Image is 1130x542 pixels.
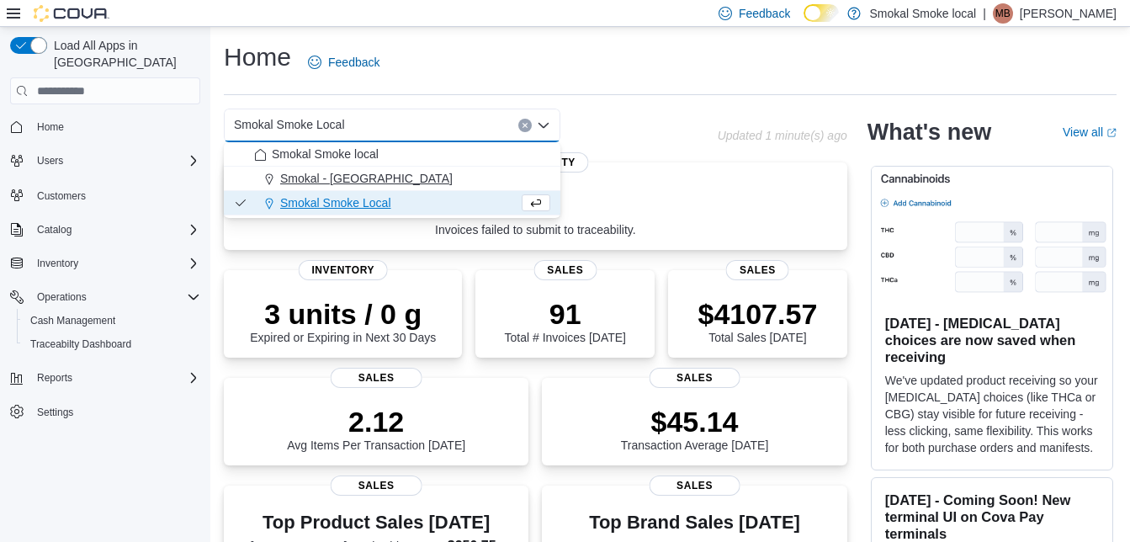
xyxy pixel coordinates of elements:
[24,311,122,331] a: Cash Management
[885,492,1099,542] h3: [DATE] - Coming Soon! New terminal UI on Cova Pay terminals
[30,368,200,388] span: Reports
[537,119,550,132] button: Close list of options
[885,315,1099,365] h3: [DATE] - [MEDICAL_DATA] choices are now saved when receiving
[17,332,207,356] button: Traceabilty Dashboard
[3,149,207,173] button: Users
[30,116,200,137] span: Home
[649,368,740,388] span: Sales
[37,406,73,419] span: Settings
[30,314,115,327] span: Cash Management
[37,371,72,385] span: Reports
[37,223,72,236] span: Catalog
[505,297,626,344] div: Total # Invoices [DATE]
[3,114,207,139] button: Home
[1106,128,1117,138] svg: External link
[1020,3,1117,24] p: [PERSON_NAME]
[280,170,453,187] span: Smokal - [GEOGRAPHIC_DATA]
[37,257,78,270] span: Inventory
[30,402,80,422] a: Settings
[30,253,200,274] span: Inventory
[869,3,976,24] p: Smokal Smoke local
[37,154,63,167] span: Users
[3,252,207,275] button: Inventory
[30,401,200,422] span: Settings
[804,4,839,22] input: Dark Mode
[867,119,991,146] h2: What's new
[224,40,291,74] h1: Home
[24,334,138,354] a: Traceabilty Dashboard
[698,297,817,331] p: $4107.57
[287,405,465,438] p: 2.12
[1063,125,1117,139] a: View allExternal link
[30,151,200,171] span: Users
[17,309,207,332] button: Cash Management
[649,476,740,496] span: Sales
[37,290,87,304] span: Operations
[272,146,379,162] span: Smokal Smoke local
[3,366,207,390] button: Reports
[237,513,515,533] h3: Top Product Sales [DATE]
[3,400,207,424] button: Settings
[24,311,200,331] span: Cash Management
[739,5,790,22] span: Feedback
[3,218,207,242] button: Catalog
[30,287,93,307] button: Operations
[505,297,626,331] p: 91
[234,114,345,135] span: Smokal Smoke Local
[10,108,200,468] nav: Complex example
[30,337,131,351] span: Traceabilty Dashboard
[718,129,847,142] p: Updated 1 minute(s) ago
[47,37,200,71] span: Load All Apps in [GEOGRAPHIC_DATA]
[885,372,1099,456] p: We've updated product receiving so your [MEDICAL_DATA] choices (like THCa or CBG) stay visible fo...
[30,117,71,137] a: Home
[250,297,436,344] div: Expired or Expiring in Next 30 Days
[995,3,1011,24] span: MB
[589,513,800,533] h3: Top Brand Sales [DATE]
[280,194,391,211] span: Smokal Smoke Local
[3,183,207,207] button: Customers
[224,167,560,191] button: Smokal - [GEOGRAPHIC_DATA]
[30,368,79,388] button: Reports
[298,260,388,280] span: Inventory
[30,253,85,274] button: Inventory
[331,476,422,496] span: Sales
[621,405,769,452] div: Transaction Average [DATE]
[287,405,465,452] div: Avg Items Per Transaction [DATE]
[804,22,804,23] span: Dark Mode
[301,45,386,79] a: Feedback
[331,368,422,388] span: Sales
[30,287,200,307] span: Operations
[224,142,560,215] div: Choose from the following options
[30,151,70,171] button: Users
[3,285,207,309] button: Operations
[518,119,532,132] button: Clear input
[30,220,78,240] button: Catalog
[37,189,86,203] span: Customers
[698,297,817,344] div: Total Sales [DATE]
[24,334,200,354] span: Traceabilty Dashboard
[30,220,200,240] span: Catalog
[34,5,109,22] img: Cova
[533,260,597,280] span: Sales
[983,3,986,24] p: |
[328,54,379,71] span: Feedback
[726,260,789,280] span: Sales
[224,191,560,215] button: Smokal Smoke Local
[37,120,64,134] span: Home
[224,142,560,167] button: Smokal Smoke local
[30,186,93,206] a: Customers
[993,3,1013,24] div: Michelle Barreras
[30,184,200,205] span: Customers
[621,405,769,438] p: $45.14
[250,297,436,331] p: 3 units / 0 g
